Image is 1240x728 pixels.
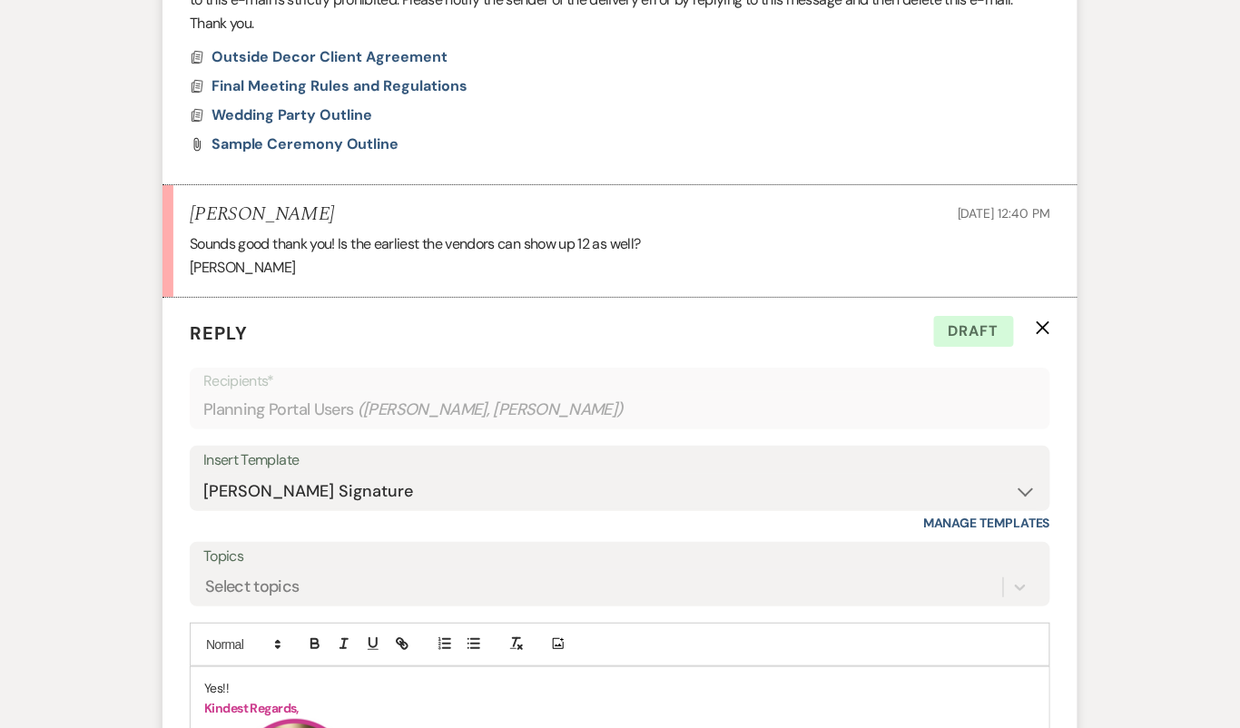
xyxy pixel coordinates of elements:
[212,104,377,126] button: Wedding Party Outline
[212,47,448,66] span: Outside Decor Client Agreement
[923,515,1050,531] a: Manage Templates
[212,134,399,153] span: Sample Ceremony Outline
[190,232,1050,279] div: Sounds good thank you! Is the earliest the vendors can show up 12 as well? [PERSON_NAME]
[203,448,1037,474] div: Insert Template
[934,316,1014,347] span: Draft
[190,321,248,345] span: Reply
[204,700,299,716] strong: Kindest Regards,
[203,369,1037,393] p: Recipients*
[958,205,1050,221] span: [DATE] 12:40 PM
[212,76,467,95] span: Final Meeting Rules and Regulations
[212,137,399,152] a: Sample Ceremony Outline
[205,575,300,599] div: Select topics
[203,544,1037,570] label: Topics
[212,46,452,68] button: Outside Decor Client Agreement
[212,105,372,124] span: Wedding Party Outline
[203,392,1037,428] div: Planning Portal Users
[190,203,334,226] h5: [PERSON_NAME]
[358,398,625,422] span: ( [PERSON_NAME], [PERSON_NAME] )
[212,75,472,97] button: Final Meeting Rules and Regulations
[204,678,1036,698] p: Yes!!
